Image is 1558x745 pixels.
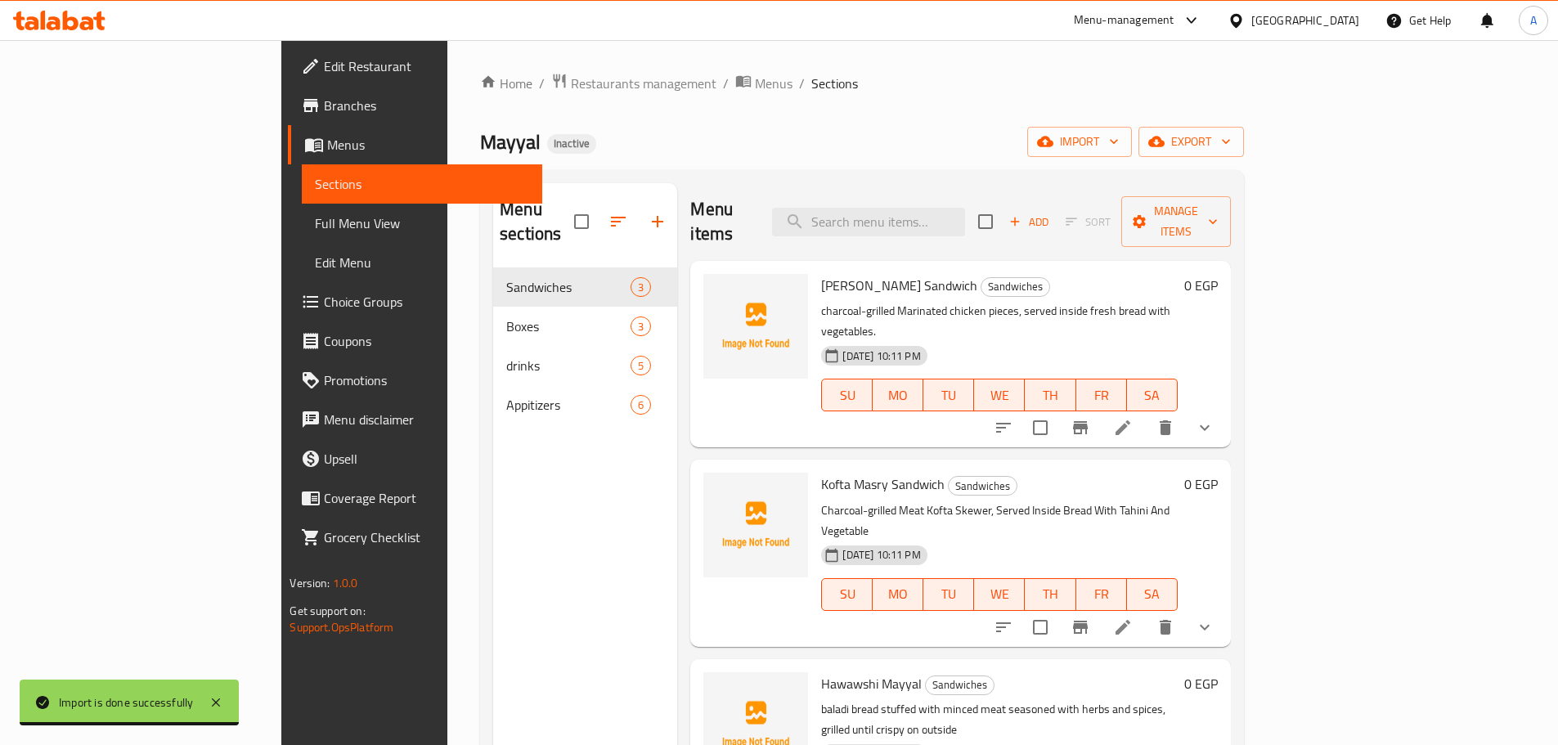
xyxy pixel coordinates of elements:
div: Inactive [547,134,596,154]
button: MO [873,379,923,411]
div: [GEOGRAPHIC_DATA] [1251,11,1359,29]
p: baladi bread stuffed with minced meat seasoned with herbs and spices, grilled until crispy on out... [821,699,1177,740]
div: Sandwiches3 [493,267,677,307]
div: items [631,356,651,375]
span: 3 [631,280,650,295]
button: export [1138,127,1244,157]
span: TH [1031,582,1069,606]
div: Sandwiches [981,277,1050,297]
a: Edit menu item [1113,418,1133,438]
button: SA [1127,578,1178,611]
button: sort-choices [984,608,1023,647]
div: Sandwiches [948,476,1017,496]
span: Full Menu View [315,213,528,233]
button: delete [1146,408,1185,447]
h2: Menu items [690,197,752,246]
a: Edit Restaurant [288,47,541,86]
button: TH [1025,379,1075,411]
span: TH [1031,384,1069,407]
button: Branch-specific-item [1061,408,1100,447]
span: FR [1083,384,1120,407]
a: Promotions [288,361,541,400]
span: SU [828,384,866,407]
span: Select to update [1023,610,1057,644]
span: [PERSON_NAME] Sandwich [821,273,977,298]
span: Sandwiches [981,277,1049,296]
li: / [539,74,545,93]
span: Sandwiches [949,477,1017,496]
span: SA [1134,384,1171,407]
a: Support.OpsPlatform [290,617,393,638]
span: Menus [327,135,528,155]
a: Restaurants management [551,73,716,94]
span: MO [879,582,917,606]
span: Sort sections [599,202,638,241]
div: items [631,395,651,415]
span: Edit Restaurant [324,56,528,76]
span: A [1530,11,1537,29]
span: Kofta Masry Sandwich [821,472,945,496]
span: SA [1134,582,1171,606]
span: Grocery Checklist [324,527,528,547]
input: search [772,208,965,236]
button: MO [873,578,923,611]
div: Boxes [506,316,631,336]
span: Select all sections [564,204,599,239]
span: 1.0.0 [333,572,358,594]
span: Inactive [547,137,596,150]
div: Sandwiches [925,675,995,695]
div: Sandwiches [506,277,631,297]
div: items [631,277,651,297]
span: [DATE] 10:11 PM [836,348,927,364]
span: Add item [1003,209,1055,235]
span: Menu disclaimer [324,410,528,429]
button: delete [1146,608,1185,647]
span: Coverage Report [324,488,528,508]
a: Branches [288,86,541,125]
span: SU [828,582,866,606]
span: Sandwiches [926,675,994,694]
button: Add section [638,202,677,241]
a: Coverage Report [288,478,541,518]
button: TU [923,379,974,411]
button: TU [923,578,974,611]
span: TU [930,582,968,606]
h6: 0 EGP [1184,473,1218,496]
span: Hawawshi Mayyal [821,671,922,696]
img: Kofta Masry Sandwich [703,473,808,577]
button: FR [1076,578,1127,611]
button: FR [1076,379,1127,411]
span: WE [981,582,1018,606]
li: / [723,74,729,93]
span: export [1152,132,1231,152]
span: Coupons [324,331,528,351]
span: MO [879,384,917,407]
button: Add [1003,209,1055,235]
div: drinks5 [493,346,677,385]
a: Menus [288,125,541,164]
a: Upsell [288,439,541,478]
div: Boxes3 [493,307,677,346]
nav: breadcrumb [480,73,1243,94]
span: Choice Groups [324,292,528,312]
span: Manage items [1134,201,1218,242]
a: Menu disclaimer [288,400,541,439]
span: Appitizers [506,395,631,415]
nav: Menu sections [493,261,677,431]
p: charcoal-grilled Marinated chicken pieces, served inside fresh bread with vegetables. [821,301,1177,342]
span: Version: [290,572,330,594]
img: Sheesh Tawook Sandwich [703,274,808,379]
p: Charcoal-grilled Meat Kofta Skewer, Served Inside Bread With Tahini And Vegetable [821,500,1177,541]
button: Manage items [1121,196,1231,247]
h6: 0 EGP [1184,672,1218,695]
span: Restaurants management [571,74,716,93]
span: TU [930,384,968,407]
a: Menus [735,73,792,94]
a: Choice Groups [288,282,541,321]
h6: 0 EGP [1184,274,1218,297]
a: Sections [302,164,541,204]
span: Sections [811,74,858,93]
span: drinks [506,356,631,375]
span: Select section first [1055,209,1121,235]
